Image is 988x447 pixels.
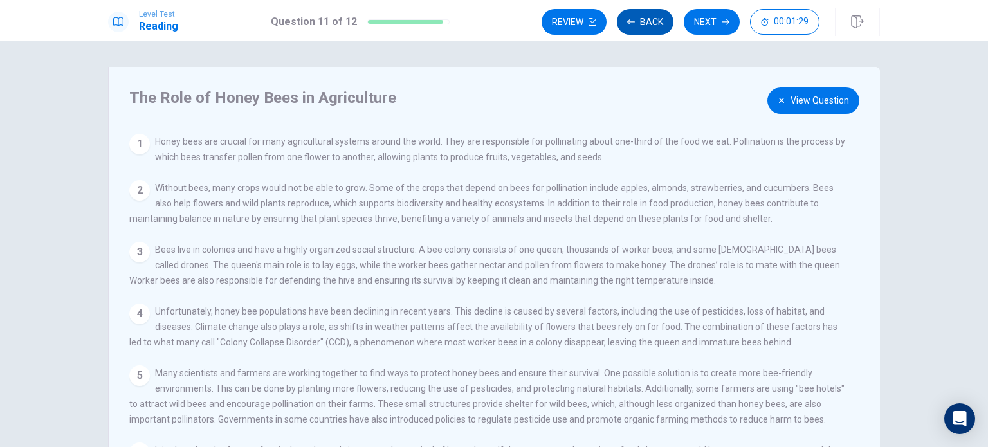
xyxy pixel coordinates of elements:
[155,136,845,162] span: Honey bees are crucial for many agricultural systems around the world. They are responsible for p...
[139,10,178,19] span: Level Test
[129,365,150,386] div: 5
[129,368,845,424] span: Many scientists and farmers are working together to find ways to protect honey bees and ensure th...
[129,180,150,201] div: 2
[944,403,975,434] div: Open Intercom Messenger
[129,87,846,108] h4: The Role of Honey Bees in Agriculture
[129,306,837,347] span: Unfortunately, honey bee populations have been declining in recent years. This decline is caused ...
[750,9,819,35] button: 00:01:29
[129,134,150,154] div: 1
[129,304,150,324] div: 4
[129,244,842,286] span: Bees live in colonies and have a highly organized social structure. A bee colony consists of one ...
[129,242,150,262] div: 3
[767,87,859,114] button: View Question
[139,19,178,34] h1: Reading
[684,9,740,35] button: Next
[542,9,607,35] button: Review
[129,183,834,224] span: Without bees, many crops would not be able to grow. Some of the crops that depend on bees for pol...
[617,9,673,35] button: Back
[774,17,809,27] span: 00:01:29
[271,14,357,30] h1: Question 11 of 12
